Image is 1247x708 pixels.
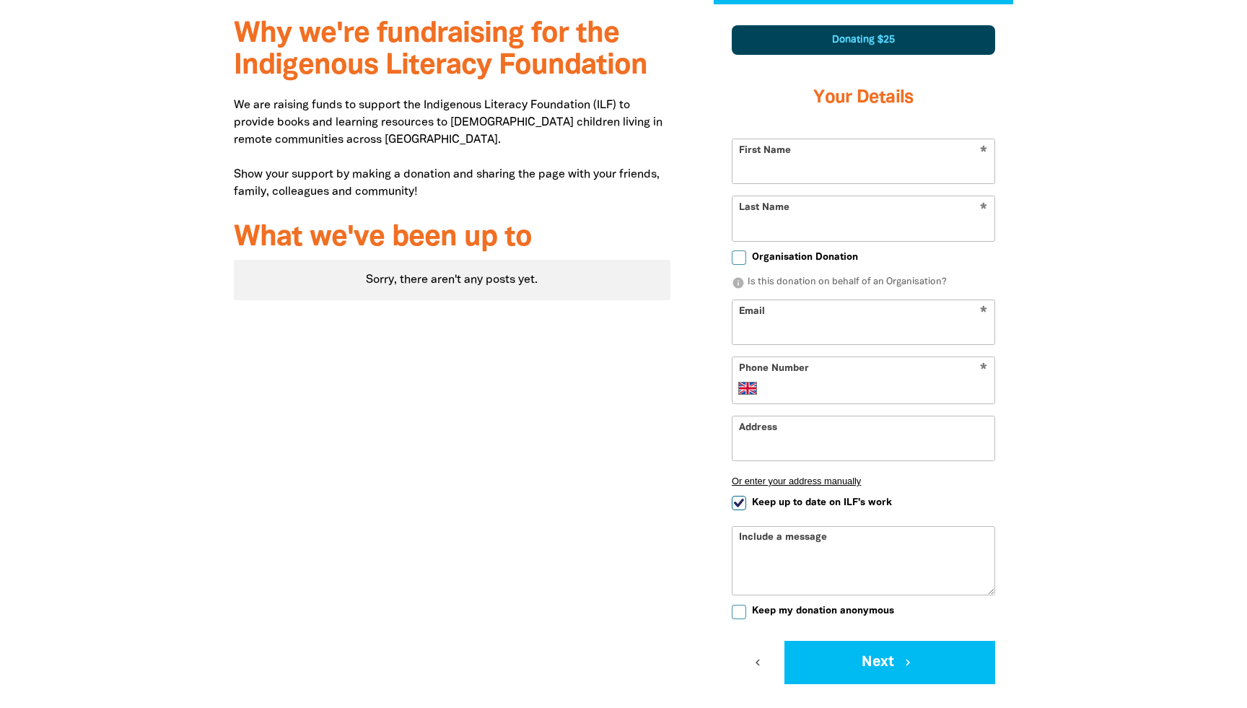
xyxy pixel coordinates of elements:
[234,97,670,201] p: We are raising funds to support the Indigenous Literacy Foundation (ILF) to provide books and lea...
[732,276,995,290] p: Is this donation on behalf of an Organisation?
[751,656,764,669] i: chevron_left
[234,21,647,79] span: Why we're fundraising for the Indigenous Literacy Foundation
[732,276,745,289] i: info
[732,25,995,55] div: Donating $25
[980,363,987,377] i: Required
[732,69,995,127] h3: Your Details
[234,260,670,300] div: Paginated content
[732,250,746,265] input: Organisation Donation
[234,222,670,254] h3: What we've been up to
[234,260,670,300] div: Sorry, there aren't any posts yet.
[732,496,746,510] input: Keep up to date on ILF's work
[752,250,858,264] span: Organisation Donation
[732,641,784,684] button: chevron_left
[752,496,892,510] span: Keep up to date on ILF's work
[752,604,894,618] span: Keep my donation anonymous
[732,605,746,619] input: Keep my donation anonymous
[784,641,995,684] button: Next chevron_right
[732,476,995,486] button: Or enter your address manually
[901,656,914,669] i: chevron_right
